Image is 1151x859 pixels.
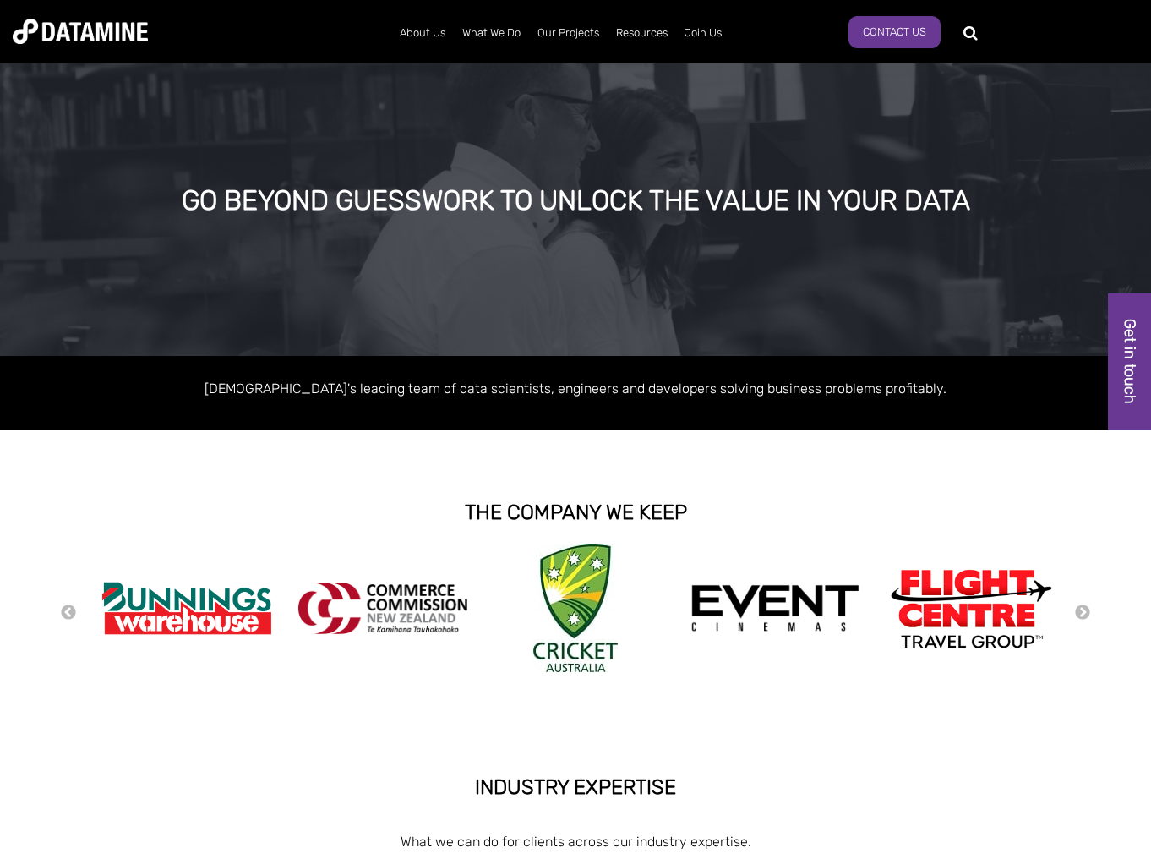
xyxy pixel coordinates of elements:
[13,19,148,44] img: Datamine
[529,11,608,55] a: Our Projects
[1074,604,1091,622] button: Next
[690,584,859,633] img: event cinemas
[475,775,676,799] strong: INDUSTRY EXPERTISE
[298,583,467,634] img: commercecommission
[401,834,751,850] span: What we can do for clients across our industry expertise.
[848,16,941,48] a: Contact Us
[533,544,618,672] img: Cricket Australia
[454,11,529,55] a: What We Do
[1108,293,1151,429] a: Get in touch
[102,577,271,640] img: Bunnings Warehouse
[391,11,454,55] a: About Us
[608,11,676,55] a: Resources
[465,501,687,524] strong: THE COMPANY WE KEEP
[94,377,1057,400] p: [DEMOGRAPHIC_DATA]'s leading team of data scientists, engineers and developers solving business p...
[676,11,730,55] a: Join Us
[886,565,1056,652] img: Flight Centre
[137,186,1014,216] div: GO BEYOND GUESSWORK TO UNLOCK THE VALUE IN YOUR DATA
[60,604,77,622] button: Previous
